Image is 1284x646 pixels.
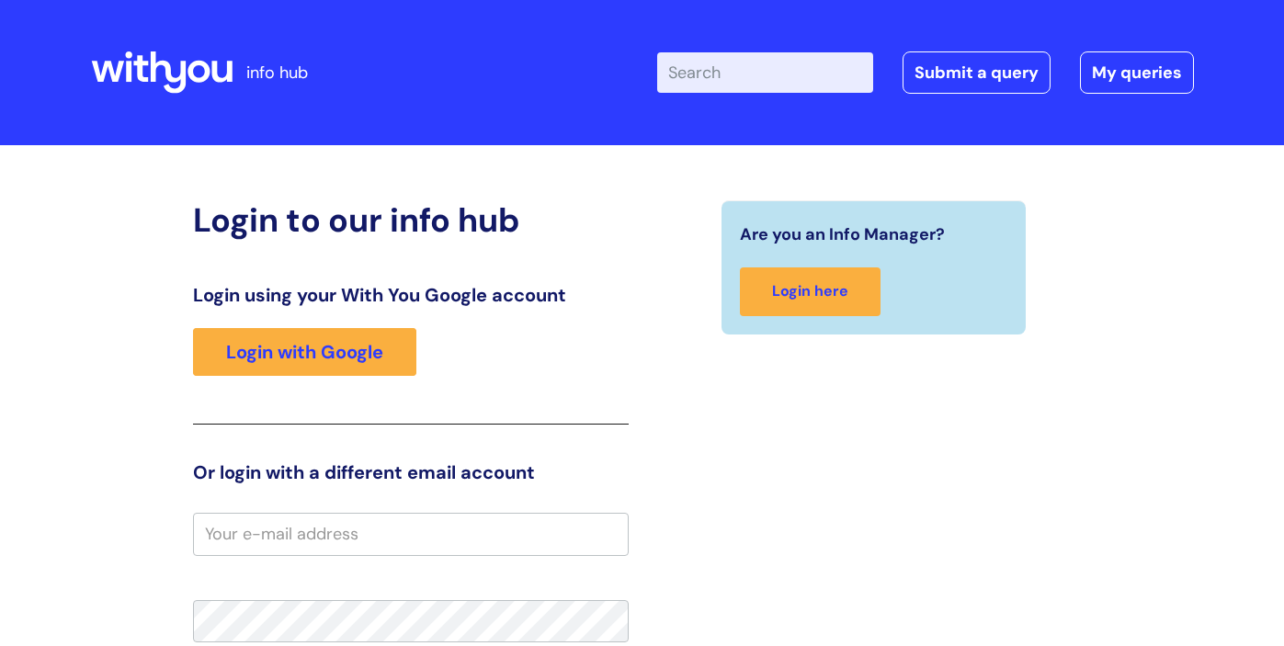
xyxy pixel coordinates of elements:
[193,200,629,240] h2: Login to our info hub
[193,328,416,376] a: Login with Google
[246,58,308,87] p: info hub
[1080,51,1194,94] a: My queries
[740,220,945,249] span: Are you an Info Manager?
[193,513,629,555] input: Your e-mail address
[903,51,1051,94] a: Submit a query
[740,267,881,316] a: Login here
[193,284,629,306] h3: Login using your With You Google account
[657,52,873,93] input: Search
[193,461,629,483] h3: Or login with a different email account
